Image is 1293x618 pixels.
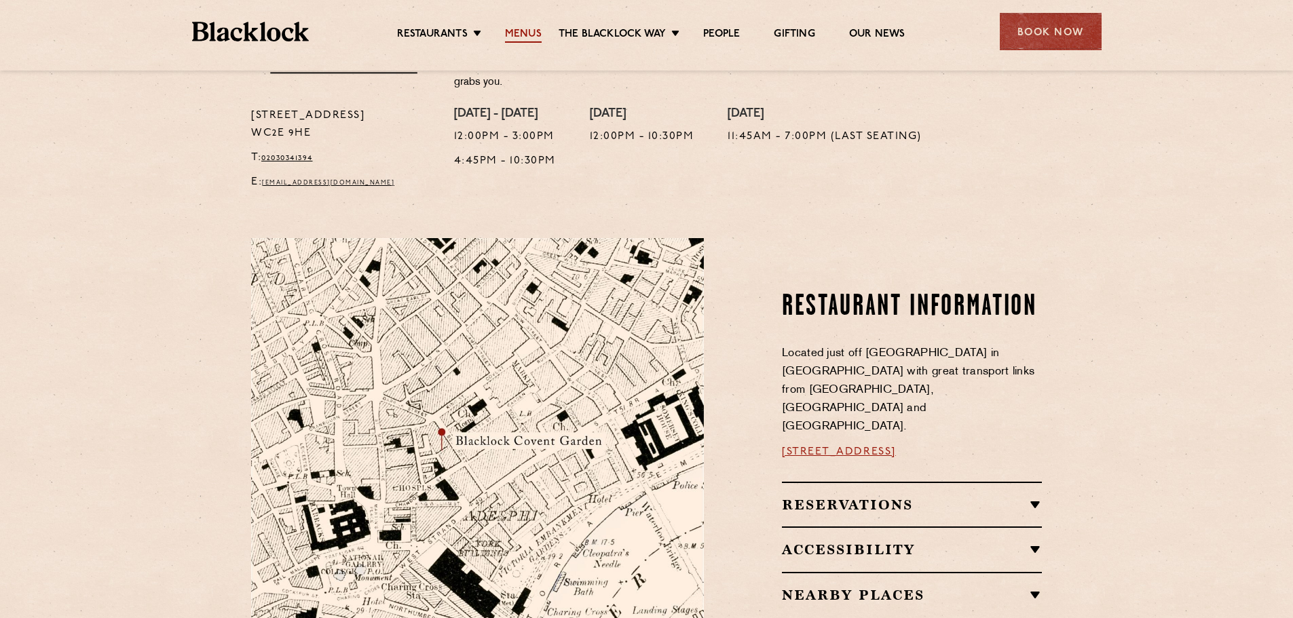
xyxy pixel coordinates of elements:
h4: [DATE] - [DATE] [454,107,556,122]
p: [STREET_ADDRESS] WC2E 9HE [251,107,434,142]
h2: Accessibility [782,541,1042,558]
p: T: [251,149,434,167]
span: Located just off [GEOGRAPHIC_DATA] in [GEOGRAPHIC_DATA] with great transport links from [GEOGRAPH... [782,348,1034,432]
a: The Blacklock Way [559,28,666,43]
h2: Restaurant information [782,290,1042,324]
a: People [703,28,740,43]
p: 11:45am - 7:00pm (Last Seating) [728,128,922,146]
a: [EMAIL_ADDRESS][DOMAIN_NAME] [262,180,394,186]
a: 02030341394 [261,154,313,162]
a: Restaurants [397,28,468,43]
img: BL_Textured_Logo-footer-cropped.svg [192,22,310,41]
p: 4:45pm - 10:30pm [454,153,556,170]
h2: Reservations [782,497,1042,513]
p: 12:00pm - 10:30pm [590,128,694,146]
p: 12:00pm - 3:00pm [454,128,556,146]
h4: [DATE] [590,107,694,122]
a: Menus [505,28,542,43]
a: Our News [849,28,905,43]
a: Gifting [774,28,814,43]
p: E: [251,174,434,191]
h2: Nearby Places [782,587,1042,603]
div: Book Now [1000,13,1102,50]
a: [STREET_ADDRESS] [782,446,896,457]
h4: [DATE] [728,107,922,122]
